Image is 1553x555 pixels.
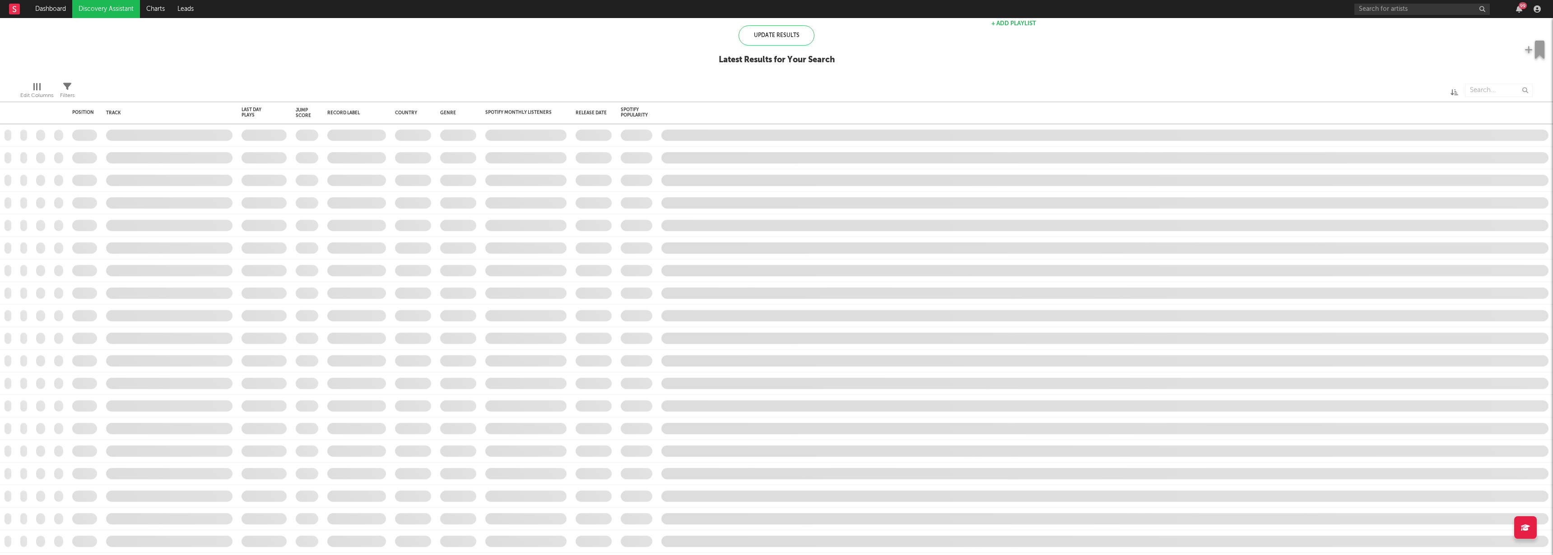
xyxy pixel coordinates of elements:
[739,25,814,46] div: Update Results
[72,110,94,115] div: Position
[991,21,1036,27] button: + Add Playlist
[242,107,273,118] div: Last Day Plays
[60,79,74,105] div: Filters
[296,107,311,118] div: Jump Score
[1516,5,1522,13] button: 99
[485,110,553,115] div: Spotify Monthly Listeners
[719,55,835,65] div: Latest Results for Your Search
[60,90,74,101] div: Filters
[440,110,472,116] div: Genre
[20,90,53,101] div: Edit Columns
[20,79,53,105] div: Edit Columns
[621,107,648,118] div: Spotify Popularity
[106,110,228,116] div: Track
[1465,83,1533,97] input: Search...
[576,110,607,116] div: Release Date
[1354,4,1490,15] input: Search for artists
[395,110,427,116] div: Country
[1519,2,1527,9] div: 99
[327,110,381,116] div: Record Label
